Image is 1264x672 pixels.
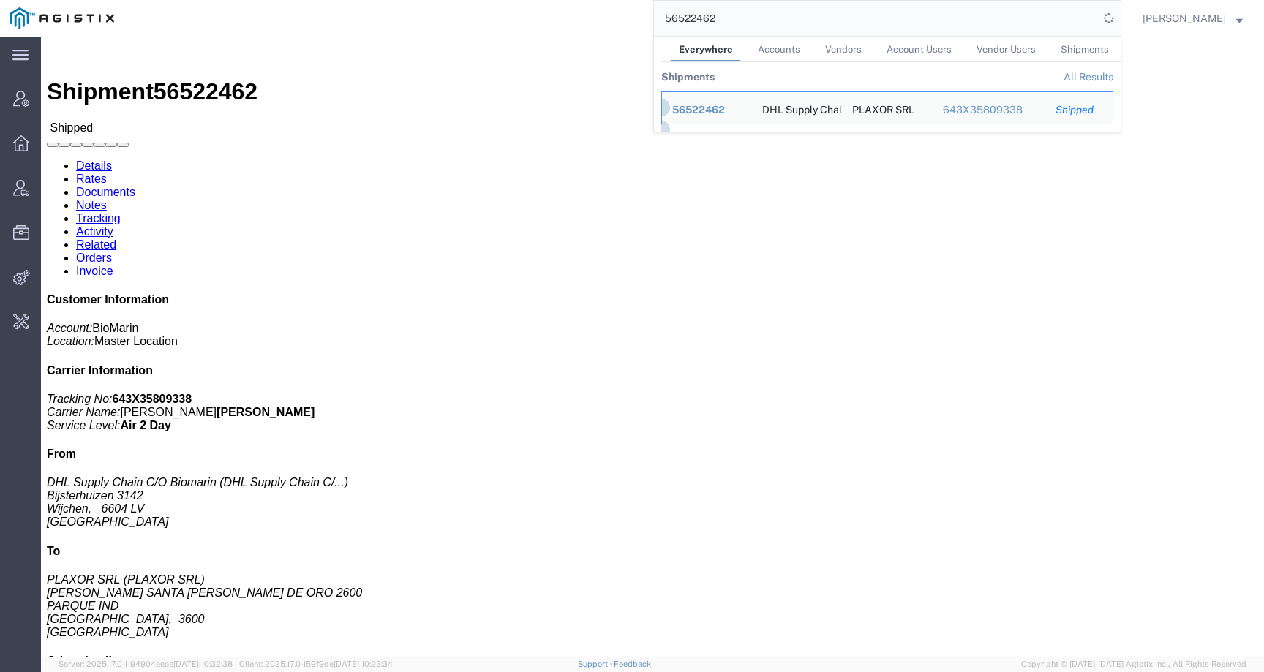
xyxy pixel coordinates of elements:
span: [DATE] 10:23:34 [334,660,393,668]
input: Search for shipment number, reference number [654,1,1099,36]
button: [PERSON_NAME] [1142,10,1244,27]
table: Search Results [661,62,1121,132]
th: Shipments [661,62,715,91]
span: [DATE] 10:32:38 [173,660,233,668]
span: Server: 2025.17.0-1194904eeae [59,660,233,668]
span: Accounts [758,44,800,55]
a: View all shipments found by criterion [1064,71,1113,83]
span: Shipments [1061,44,1109,55]
span: Copyright © [DATE]-[DATE] Agistix Inc., All Rights Reserved [1021,658,1246,671]
a: Feedback [614,660,651,668]
div: 643X35809338 [943,102,1036,118]
span: Vendors [825,44,862,55]
span: 56522462 [672,104,725,116]
img: logo [10,7,114,29]
div: DHL Supply Chain C/O Biomarin [762,92,832,124]
div: PLAXOR SRL [852,92,914,124]
span: Client: 2025.17.0-159f9de [239,660,393,668]
span: Everywhere [679,44,733,55]
div: 56522462 [672,102,742,118]
a: Support [578,660,614,668]
div: Shipped [1056,102,1102,118]
span: Kate Petrenko [1143,10,1226,26]
iframe: FS Legacy Container [41,37,1264,657]
span: Vendor Users [977,44,1036,55]
span: Account Users [887,44,952,55]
